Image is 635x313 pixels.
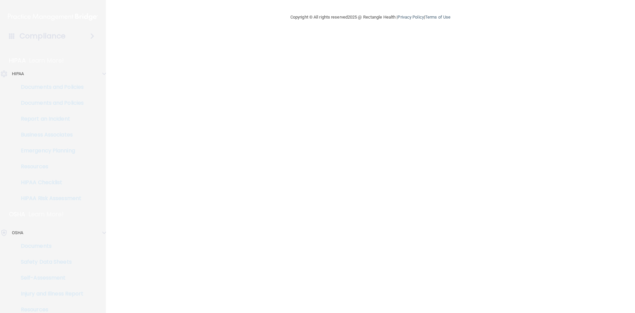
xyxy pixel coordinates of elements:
[29,210,64,218] p: Learn More!
[4,243,95,249] p: Documents
[12,70,24,78] p: HIPAA
[398,15,424,20] a: Privacy Policy
[4,259,95,265] p: Safety Data Sheets
[4,179,95,186] p: HIPAA Checklist
[20,31,65,41] h4: Compliance
[4,116,95,122] p: Report an Incident
[425,15,450,20] a: Terms of Use
[4,131,95,138] p: Business Associates
[4,195,95,202] p: HIPAA Risk Assessment
[4,290,95,297] p: Injury and Illness Report
[29,57,64,65] p: Learn More!
[250,7,491,28] div: Copyright © All rights reserved 2025 @ Rectangle Health | |
[12,229,23,237] p: OSHA
[4,84,95,90] p: Documents and Policies
[4,306,95,313] p: Resources
[4,147,95,154] p: Emergency Planning
[4,163,95,170] p: Resources
[9,210,25,218] p: OSHA
[9,57,26,65] p: HIPAA
[4,100,95,106] p: Documents and Policies
[8,10,98,24] img: PMB logo
[4,275,95,281] p: Self-Assessment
